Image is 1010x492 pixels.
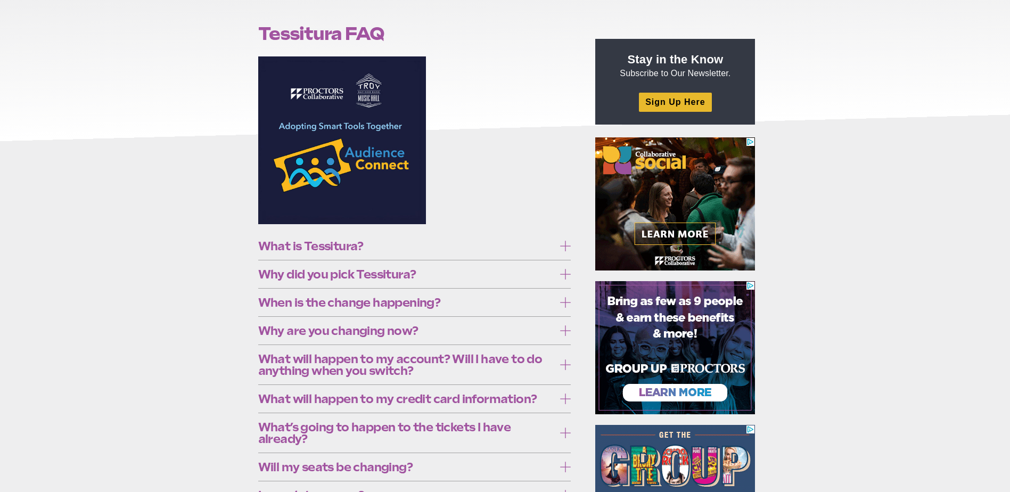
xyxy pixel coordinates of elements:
[258,461,555,473] span: Will my seats be changing?
[608,52,742,79] p: Subscribe to Our Newsletter.
[258,353,555,376] span: What will happen to my account? Will I have to do anything when you switch?
[258,23,571,44] h1: Tessitura FAQ
[258,393,555,405] span: What will happen to my credit card information?
[258,297,555,308] span: When is the change happening?
[639,93,711,111] a: Sign Up Here
[258,325,555,337] span: Why are you changing now?
[258,268,555,280] span: Why did you pick Tessitura?
[628,53,724,66] strong: Stay in the Know
[595,137,755,270] iframe: Advertisement
[258,240,555,252] span: What is Tessitura?
[258,421,555,445] span: What’s going to happen to the tickets I have already?
[595,281,755,414] iframe: Advertisement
